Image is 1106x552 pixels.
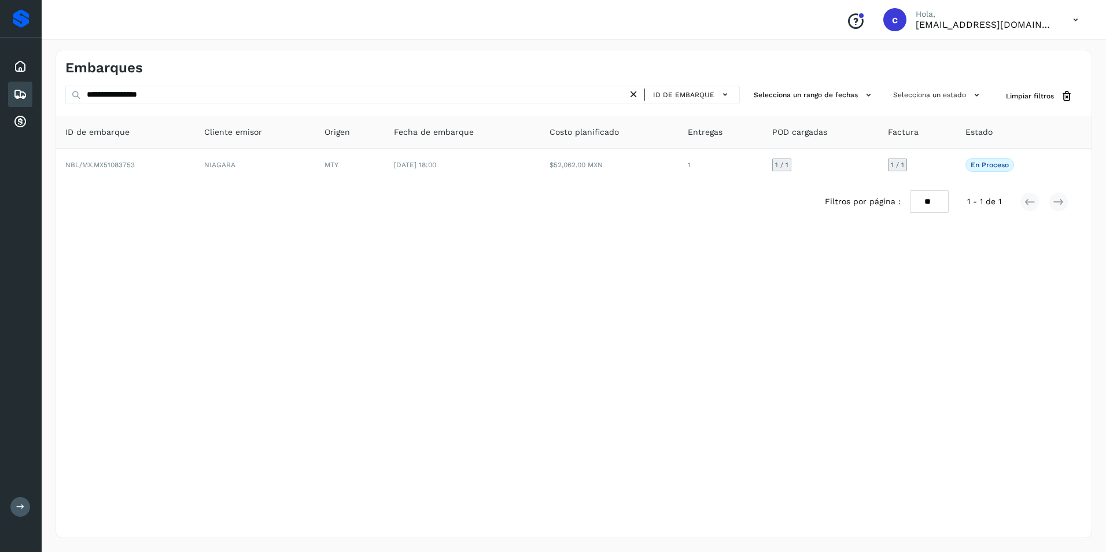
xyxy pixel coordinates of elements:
[65,126,130,138] span: ID de embarque
[65,60,143,76] h4: Embarques
[650,86,735,103] button: ID de embarque
[971,161,1009,169] p: En proceso
[204,126,262,138] span: Cliente emisor
[8,82,32,107] div: Embarques
[679,149,762,181] td: 1
[540,149,679,181] td: $52,062.00 MXN
[916,9,1055,19] p: Hola,
[772,126,827,138] span: POD cargadas
[315,149,385,181] td: MTY
[825,196,901,208] span: Filtros por página :
[965,126,993,138] span: Estado
[775,161,788,168] span: 1 / 1
[8,109,32,135] div: Cuentas por cobrar
[967,196,1001,208] span: 1 - 1 de 1
[688,126,722,138] span: Entregas
[653,90,714,100] span: ID de embarque
[889,86,987,105] button: Selecciona un estado
[891,161,904,168] span: 1 / 1
[749,86,879,105] button: Selecciona un rango de fechas
[916,19,1055,30] p: cuentasxcobrar@readysolutions.com.mx
[65,161,135,169] span: NBL/MX.MX51083753
[997,86,1082,107] button: Limpiar filtros
[1006,91,1054,101] span: Limpiar filtros
[325,126,350,138] span: Origen
[888,126,919,138] span: Factura
[394,161,436,169] span: [DATE] 18:00
[394,126,474,138] span: Fecha de embarque
[195,149,315,181] td: NIAGARA
[550,126,619,138] span: Costo planificado
[8,54,32,79] div: Inicio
